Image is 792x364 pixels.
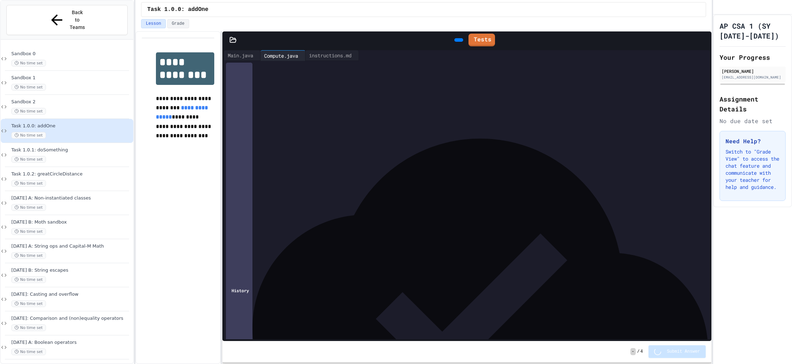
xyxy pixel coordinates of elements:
[637,349,640,354] span: /
[11,132,46,139] span: No time set
[11,171,132,177] span: Task 1.0.2: greatCircleDistance
[726,137,780,145] h3: Need Help?
[11,156,46,163] span: No time set
[11,228,46,235] span: No time set
[720,21,786,41] h1: AP CSA 1 (SY [DATE]-[DATE])
[720,117,786,125] div: No due date set
[11,316,132,322] span: [DATE]: Comparison and (non)equality operators
[261,52,302,59] div: Compute.java
[11,75,132,81] span: Sandbox 1
[11,252,46,259] span: No time set
[468,34,495,46] a: Tests
[11,340,132,346] span: [DATE] A: Boolean operators
[11,348,46,355] span: No time set
[11,51,132,57] span: Sandbox 0
[11,123,132,129] span: Task 1.0.0: addOne
[69,9,86,31] span: Back to Teams
[722,68,784,74] div: [PERSON_NAME]
[722,75,784,80] div: [EMAIL_ADDRESS][DOMAIN_NAME]
[11,60,46,67] span: No time set
[720,52,786,62] h2: Your Progress
[667,349,700,354] span: Submit Answer
[11,243,132,249] span: [DATE] A: String ops and Capital-M Math
[11,300,46,307] span: No time set
[726,148,780,191] p: Switch to "Grade View" to access the chat feature and communicate with your teacher for help and ...
[630,348,636,355] span: -
[11,99,132,105] span: Sandbox 2
[147,5,208,14] span: Task 1.0.0: addOne
[11,267,132,273] span: [DATE] B: String escapes
[11,180,46,187] span: No time set
[11,108,46,115] span: No time set
[11,219,132,225] span: [DATE] B: Moth sandbox
[11,204,46,211] span: No time set
[11,147,132,153] span: Task 1.0.1: doSomething
[141,19,165,28] button: Lesson
[720,94,786,114] h2: Assignment Details
[11,84,46,91] span: No time set
[11,195,132,201] span: [DATE] A: Non-instantiated classes
[224,52,257,59] div: Main.java
[11,324,46,331] span: No time set
[11,291,132,297] span: [DATE]: Casting and overflow
[11,276,46,283] span: No time set
[305,52,355,59] div: instructions.md
[167,19,189,28] button: Grade
[640,349,643,354] span: 4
